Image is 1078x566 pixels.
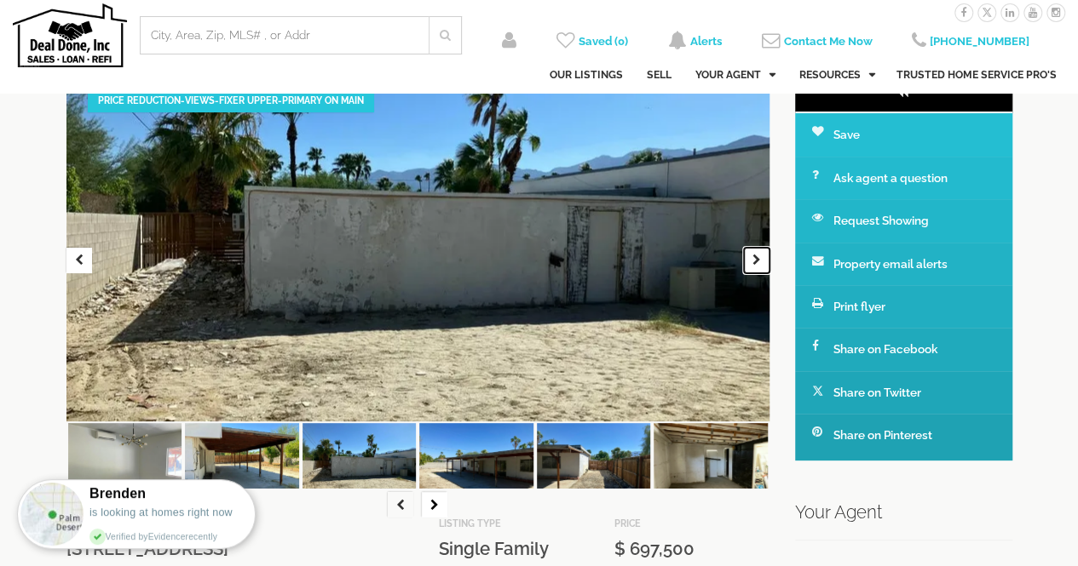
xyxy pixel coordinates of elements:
[1023,5,1042,19] a: youtube
[556,36,628,49] a: saved properties
[690,35,722,48] span: Alerts
[795,243,1012,285] a: Property email alerts
[795,285,1012,328] a: Print flyer
[419,423,533,508] img: Listing Thumbnail Image 10
[799,54,875,95] a: Resources
[795,486,1012,540] h2: Your Agent
[549,54,622,95] a: Our Listings
[537,423,651,508] img: Listing Thumbnail Image 11
[795,414,1012,460] button: Share on Pinterest
[954,5,973,19] a: facebook
[439,517,609,531] div: Listing Type
[219,95,278,106] span: Fixer Upper
[439,536,609,563] div: Single Family
[614,517,770,531] div: Price
[303,423,417,508] img: Listing Thumbnail Image 9
[89,505,233,520] div: is looking at homes right now
[795,199,1012,242] a: Request Showing
[98,95,181,106] span: Price Reduction
[66,74,770,421] div: 3570 E Camino Rojos Palm Springs, CA
[930,35,1029,48] span: [PHONE_NUMBER]
[106,532,218,541] span: Verified by recently
[502,36,516,49] a: logout
[695,54,775,95] a: Agents
[795,157,1012,199] a: Ask agent a question
[761,36,872,49] a: Contact Me Now
[148,532,186,541] a: Evidence
[896,54,1057,95] a: Trusted Home Service Pro's
[783,35,872,48] span: Contact Me Now
[654,423,768,508] img: Listing Thumbnail Image 12
[614,536,770,563] div: $ 697,500
[647,54,672,95] a: Sell
[151,26,418,43] input: City, Area, Zip, MLS# , or Addr
[795,371,1012,414] a: Share on Twitter
[13,3,127,67] img: Deal Done, Inc Logo
[833,128,860,141] span: Save
[1000,5,1019,19] a: linkedin
[912,36,1029,49] a: [PHONE_NUMBER]
[68,423,182,508] img: Listing Thumbnail Image 7
[89,486,146,500] span: Brenden
[977,5,996,19] a: twitter
[795,328,1012,370] a: Share on Facebook
[282,95,364,106] span: Primary on Main
[185,95,215,106] span: Views
[795,113,1012,156] a: Save
[88,91,374,111] div: - - -
[185,423,299,508] img: Listing Thumbnail Image 8
[579,35,628,48] span: Saved (0)
[20,483,84,546] img: static
[668,36,722,49] a: alerts
[1046,5,1065,19] a: instagram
